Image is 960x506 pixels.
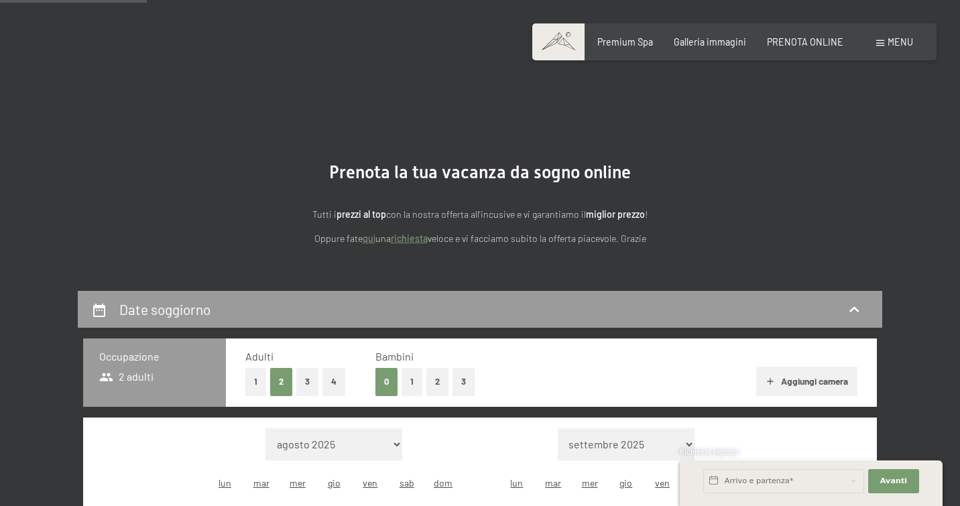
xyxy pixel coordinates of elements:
button: Avanti [868,469,919,493]
h3: Occupazione [99,349,210,364]
abbr: martedì [253,477,269,489]
span: 2 adulti [99,369,154,384]
abbr: sabato [400,477,414,489]
p: Oppure fate una veloce e vi facciamo subito la offerta piacevole. Grazie [185,231,775,247]
abbr: venerdì [363,477,377,489]
abbr: lunedì [219,477,231,489]
a: quì [363,233,375,244]
abbr: martedì [545,477,561,489]
button: 2 [270,368,292,395]
button: 3 [296,368,318,395]
button: 4 [322,368,345,395]
span: Bambini [375,350,414,363]
a: PRENOTA ONLINE [767,36,843,48]
abbr: giovedì [328,477,341,489]
abbr: lunedì [510,477,523,489]
abbr: domenica [434,477,453,489]
h2: Date soggiorno [119,301,211,318]
span: Avanti [880,476,907,487]
abbr: venerdì [655,477,670,489]
button: 3 [453,368,475,395]
strong: miglior prezzo [586,208,645,220]
strong: prezzi al top [337,208,386,220]
abbr: mercoledì [582,477,598,489]
abbr: giovedì [619,477,632,489]
p: Tutti i con la nostra offerta all'incusive e vi garantiamo il ! [185,207,775,223]
span: Menu [888,36,913,48]
button: Aggiungi camera [756,367,857,396]
span: Adulti [245,350,274,363]
span: Richiesta express [680,447,739,456]
abbr: mercoledì [290,477,306,489]
span: Prenota la tua vacanza da sogno online [329,162,631,182]
button: 0 [375,368,398,395]
a: Galleria immagini [674,36,746,48]
button: 1 [402,368,422,395]
button: 1 [245,368,266,395]
a: richiesta [391,233,428,244]
a: Premium Spa [597,36,653,48]
button: 2 [426,368,448,395]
